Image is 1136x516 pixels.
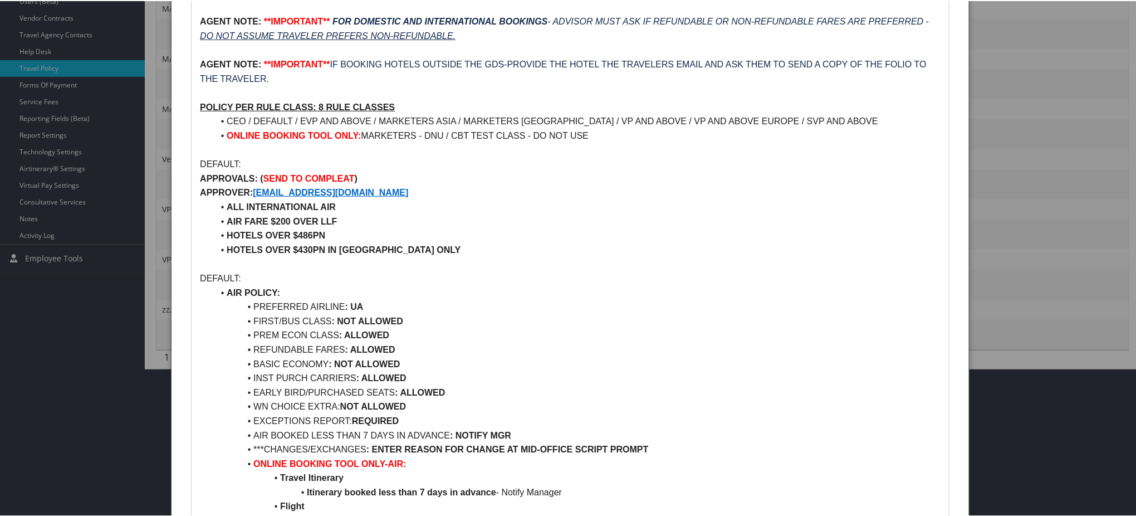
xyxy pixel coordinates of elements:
li: FIRST/BUS CLASS [213,313,941,328]
li: CEO / DEFAULT / EVP AND ABOVE / MARKETERS ASIA / MARKETERS [GEOGRAPHIC_DATA] / VP AND ABOVE / VP ... [213,113,941,128]
li: MARKETERS - DNU / CBT TEST CLASS - DO NOT USE [213,128,941,142]
strong: SEND TO COMPLEAT [263,173,355,182]
strong: : ALLOWED [345,344,395,353]
li: PREFERRED AIRLINE [213,299,941,313]
span: IF BOOKING HOTELS OUTSIDE THE GDS-PROVIDE THE HOTEL THE TRAVELERS EMAIL AND ASK THEM TO SEND A CO... [200,59,929,82]
p: DEFAULT: [200,156,941,171]
li: AIR BOOKED LESS THAN 7 DAYS IN ADVANCE [213,427,941,442]
strong: ( [260,173,263,182]
strong: ) [355,173,358,182]
strong: Itinerary booked less than 7 days in advance [307,486,496,496]
strong: AIR FARE $200 OVER LLF [227,216,337,225]
strong: ALL INTERNATIONAL AIR [227,201,336,211]
strong: APPROVALS: [200,173,258,182]
strong: : ENTER REASON FOR CHANGE AT MID-OFFICE SCRIPT PROMPT [366,444,649,453]
li: INST PURCH CARRIERS [213,370,941,384]
li: WN CHOICE EXTRA: [213,398,941,413]
strong: : ALLOWED [395,387,445,396]
li: EXCEPTIONS REPORT: [213,413,941,427]
strong: Flight [280,500,305,510]
a: [EMAIL_ADDRESS][DOMAIN_NAME] [253,187,408,196]
strong: : NOT ALLOWED [329,358,400,368]
strong: NOT ALLOWED [340,401,407,410]
strong: : UA [345,301,364,310]
li: - Notify Manager [213,484,941,499]
li: ***CHANGES/EXCHANGES [213,441,941,456]
strong: : NOTIFY MGR [450,430,511,439]
strong: REQUIRED [352,415,399,425]
strong: : ALLOWED [339,329,389,339]
p: DEFAULT: [200,270,941,285]
strong: ONLINE BOOKING TOOL ONLY: [227,130,361,139]
u: POLICY PER RULE CLASS: 8 RULE CLASSES [200,101,395,111]
li: BASIC ECONOMY [213,356,941,371]
li: EARLY BIRD/PURCHASED SEATS [213,384,941,399]
strong: AGENT NOTE: [200,59,261,68]
strong: AIR POLICY: [227,287,280,296]
strong: AGENT NOTE: [200,16,261,25]
em: FOR DOMESTIC AND INTERNATIONAL BOOKINGS [332,16,547,25]
u: DO NOT ASSUME TRAVELER PREFERS NON-REFUNDABLE. [200,30,456,40]
em: - ADVISOR MUST ASK IF REFUNDABLE OR NON-REFUNDABLE FARES ARE PREFERRED - [200,16,929,40]
strong: ONLINE BOOKING TOOL ONLY-AIR: [253,458,406,468]
li: REFUNDABLE FARES [213,342,941,356]
strong: : NOT ALLOWED [332,315,403,325]
strong: APPROVER: [200,187,253,196]
li: PREM ECON CLASS [213,327,941,342]
strong: HOTELS OVER $430PN IN [GEOGRAPHIC_DATA] ONLY [227,244,461,254]
strong: Travel Itinerary [280,472,344,481]
strong: : ALLOWED [356,372,407,382]
strong: HOTELS OVER $486PN [227,230,325,239]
